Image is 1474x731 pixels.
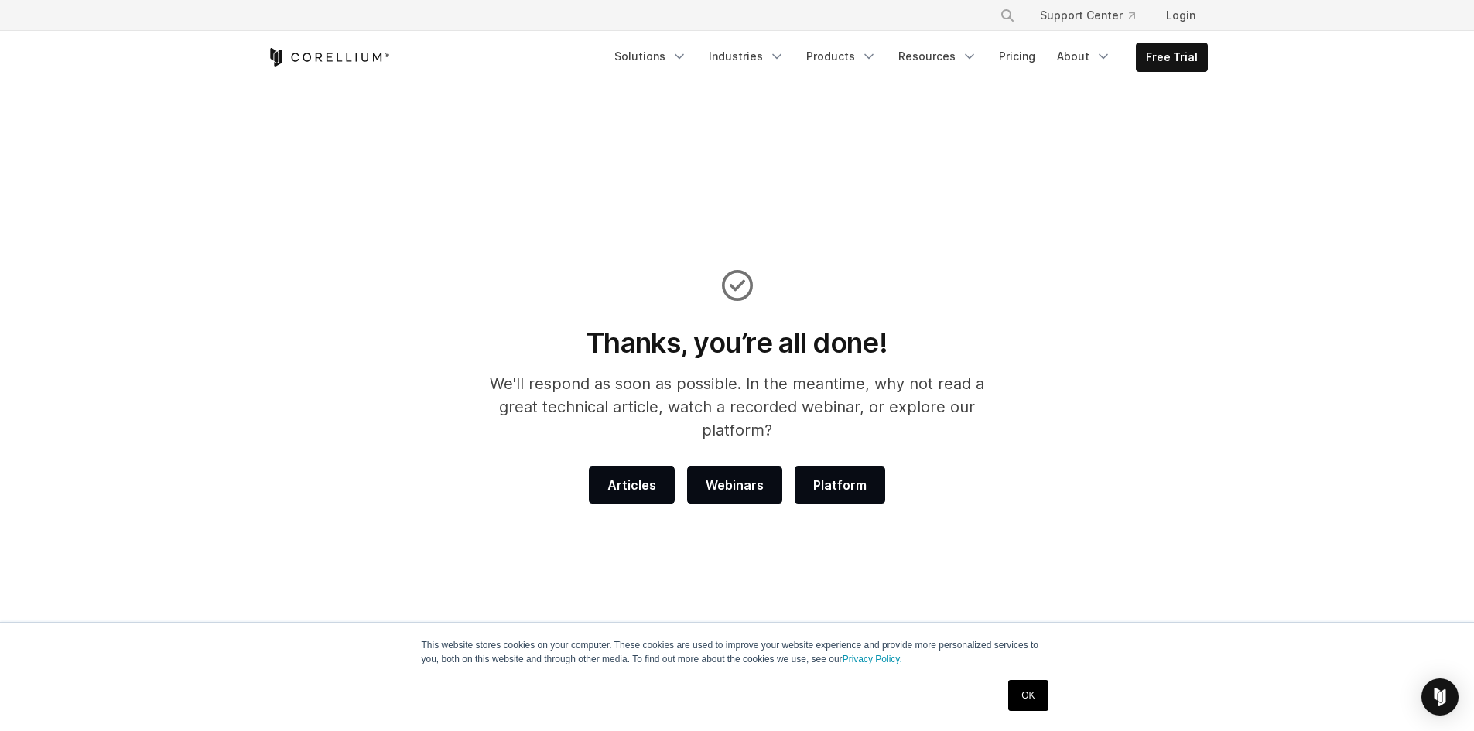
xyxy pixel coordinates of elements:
a: Free Trial [1137,43,1207,71]
a: Solutions [605,43,696,70]
a: Pricing [990,43,1045,70]
a: Platform [795,466,885,504]
h1: Thanks, you’re all done! [469,326,1005,360]
span: Webinars [706,476,764,494]
a: Resources [889,43,987,70]
a: Industries [699,43,794,70]
a: Login [1154,2,1208,29]
a: About [1048,43,1120,70]
a: Privacy Policy. [843,654,902,664]
p: We'll respond as soon as possible. In the meantime, why not read a great technical article, watch... [469,372,1005,442]
button: Search [993,2,1021,29]
a: Corellium Home [267,48,390,67]
a: Products [797,43,886,70]
span: Platform [813,476,867,494]
a: Webinars [687,466,782,504]
a: Articles [589,466,675,504]
a: Support Center [1028,2,1147,29]
a: OK [1008,680,1048,711]
span: Articles [607,476,656,494]
div: Open Intercom Messenger [1421,678,1459,716]
div: Navigation Menu [605,43,1208,72]
p: This website stores cookies on your computer. These cookies are used to improve your website expe... [422,638,1053,666]
div: Navigation Menu [981,2,1208,29]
